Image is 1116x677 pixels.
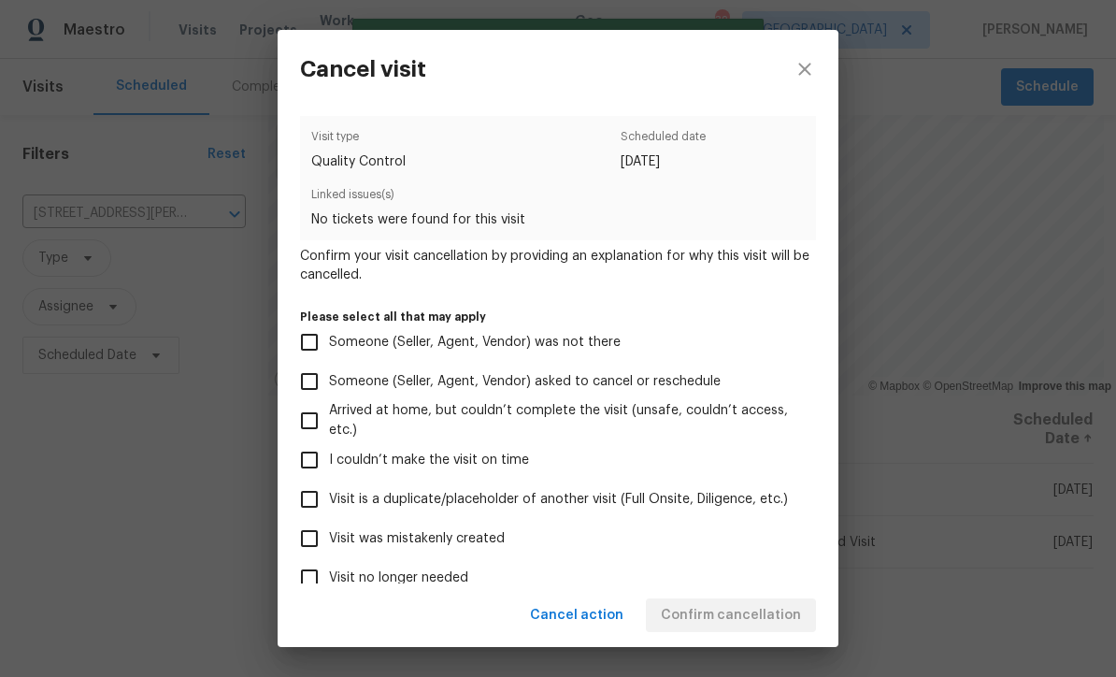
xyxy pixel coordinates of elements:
[329,451,529,470] span: I couldn’t make the visit on time
[311,152,406,171] span: Quality Control
[621,152,706,171] span: [DATE]
[530,604,623,627] span: Cancel action
[300,247,816,284] span: Confirm your visit cancellation by providing an explanation for why this visit will be cancelled.
[311,210,805,229] span: No tickets were found for this visit
[300,56,426,82] h3: Cancel visit
[522,598,631,633] button: Cancel action
[771,30,838,108] button: close
[329,333,621,353] span: Someone (Seller, Agent, Vendor) was not there
[300,311,816,323] label: Please select all that may apply
[329,569,468,588] span: Visit no longer needed
[311,185,805,210] span: Linked issues(s)
[329,372,721,392] span: Someone (Seller, Agent, Vendor) asked to cancel or reschedule
[329,401,801,440] span: Arrived at home, but couldn’t complete the visit (unsafe, couldn’t access, etc.)
[329,529,505,549] span: Visit was mistakenly created
[329,490,788,510] span: Visit is a duplicate/placeholder of another visit (Full Onsite, Diligence, etc.)
[311,127,406,152] span: Visit type
[621,127,706,152] span: Scheduled date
